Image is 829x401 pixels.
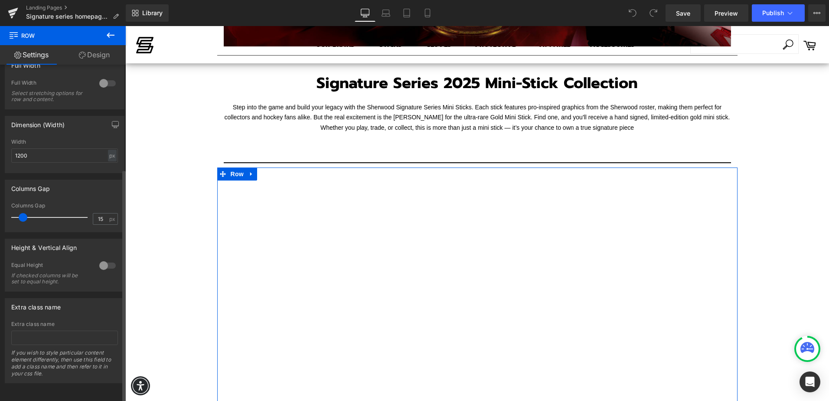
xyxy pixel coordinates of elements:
[142,9,163,17] span: Library
[191,46,512,69] strong: Signature Series 2025 Mini-Stick Collection
[704,4,748,22] a: Preview
[11,116,65,128] div: Dimension (Width)
[9,26,95,45] span: Row
[11,203,118,209] div: Columns Gap
[800,371,820,392] div: Open Intercom Messenger
[624,4,641,22] button: Undo
[762,10,784,16] span: Publish
[11,139,118,145] div: Width
[375,4,396,22] a: Laptop
[752,4,805,22] button: Publish
[676,9,690,18] span: Save
[11,262,91,271] div: Equal Height
[11,299,61,311] div: Extra class name
[11,180,50,192] div: Columns Gap
[63,45,126,65] a: Design
[355,4,375,22] a: Desktop
[109,216,117,222] span: px
[11,273,89,285] div: If checked columns will be set to equal height.
[808,4,826,22] button: More
[645,4,662,22] button: Redo
[11,90,89,102] div: Select stretching options for row and content.
[121,141,132,154] a: Expand / Collapse
[11,349,118,383] div: If you wish to style particular content element differently, then use this field to add a class n...
[11,321,118,327] div: Extra class name
[26,4,126,11] a: Landing Pages
[396,4,417,22] a: Tablet
[715,9,738,18] span: Preview
[6,350,25,369] div: Accessibility Menu
[99,78,605,105] font: Step into the game and build your legacy with the Sherwood Signature Series Mini Sticks. Each sti...
[417,4,438,22] a: Mobile
[126,4,169,22] a: New Library
[26,13,109,20] span: Signature series homepage - EN
[11,148,118,163] input: auto
[103,141,121,154] span: Row
[11,239,77,251] div: Height & Vertical Align
[11,79,91,89] div: Full Width
[108,150,117,161] div: px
